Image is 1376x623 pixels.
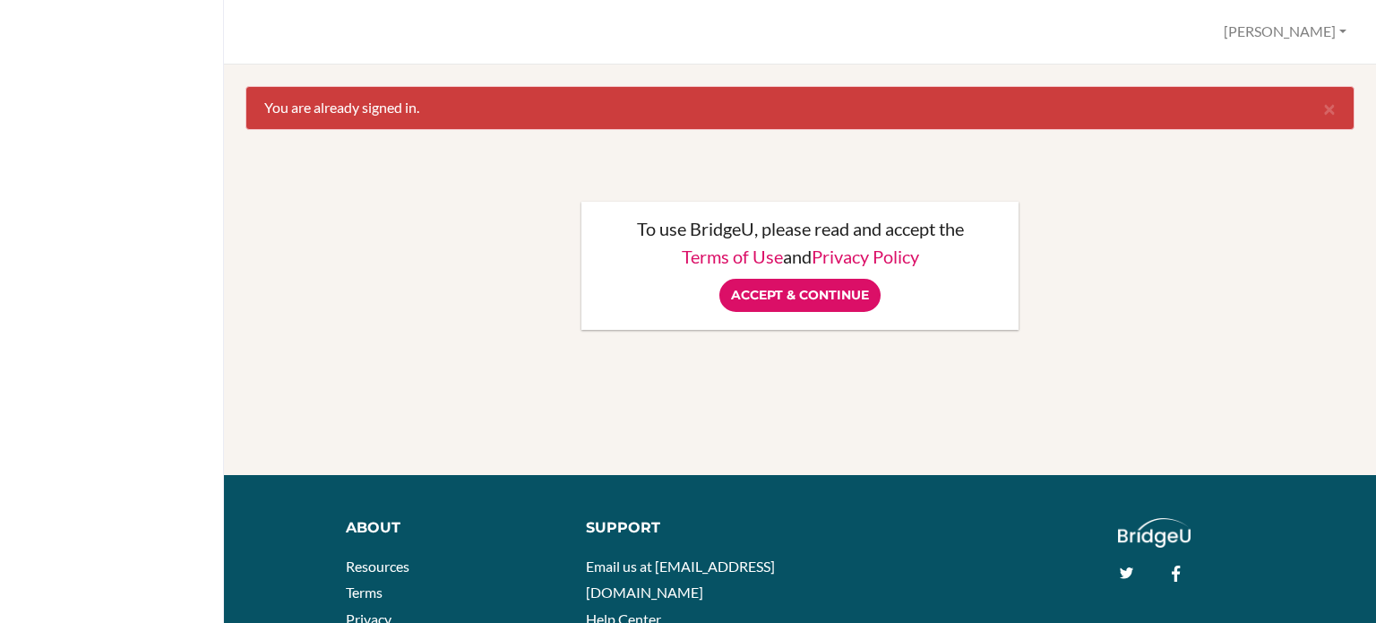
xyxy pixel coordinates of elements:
div: Support [586,518,786,539]
a: Resources [346,558,409,575]
div: You are already signed in. [245,86,1354,130]
img: logo_white@2x-f4f0deed5e89b7ecb1c2cc34c3e3d731f90f0f143d5ea2071677605dd97b5244.png [1118,518,1191,548]
div: About [346,518,560,539]
span: × [1323,95,1336,121]
p: To use BridgeU, please read and accept the [599,220,1001,238]
p: and [599,247,1001,265]
a: Terms of Use [682,246,783,267]
button: Close [1305,87,1354,130]
a: Terms [346,584,383,601]
input: Accept & Continue [719,279,881,312]
a: Privacy Policy [812,246,919,267]
a: Email us at [EMAIL_ADDRESS][DOMAIN_NAME] [586,558,775,601]
button: [PERSON_NAME] [1216,15,1354,48]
